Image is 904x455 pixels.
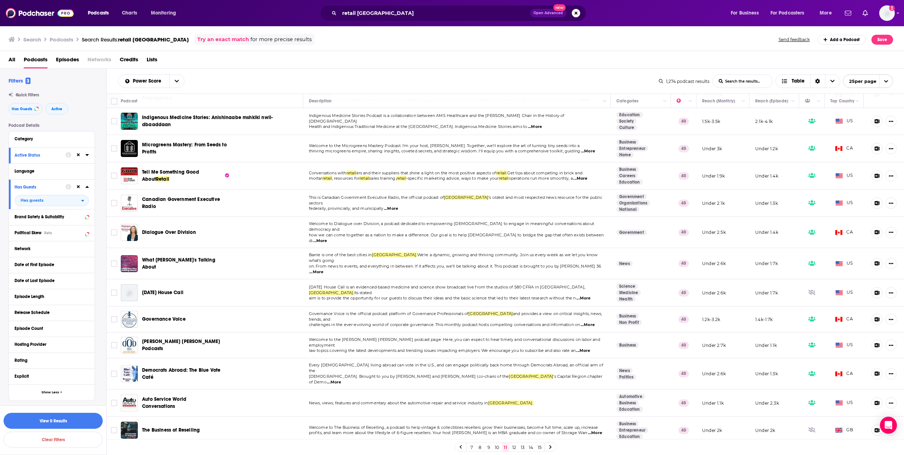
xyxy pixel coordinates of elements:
a: Politics [616,374,636,380]
a: Try an exact match [197,35,249,44]
h2: Filters [9,77,30,84]
span: [GEOGRAPHIC_DATA] [444,195,488,200]
a: Society [616,118,637,124]
a: Brand Safety & Suitability [15,212,89,221]
a: [PERSON_NAME] [PERSON_NAME] Podcasts [142,338,238,352]
span: retail [322,176,332,181]
span: 's oldest and most respected news resource for the public sectors [309,195,602,206]
a: 7 [468,443,475,451]
a: Business [616,342,639,348]
a: Entrepreneur [616,427,648,433]
a: Entrepreneur [616,146,648,151]
div: Reach (Episode) [755,97,788,105]
a: 13 [519,443,526,451]
button: Has Guests [9,103,43,114]
span: Barrie is one of the best cities in [309,252,372,257]
a: Tell Me Something Good AboutRetail [142,169,229,183]
button: open menu [766,7,815,19]
span: ...More [313,238,327,244]
p: Under 1.4k [755,173,778,179]
a: Indigenous Medicine Stories: Anishinaabe mshkiki nwii-dbaaddaan [121,113,138,130]
a: What Barrie's Talking About [121,255,138,272]
div: Brand Safety & Suitability [15,214,83,219]
button: Clear Filters [4,432,103,448]
span: 25 per page [843,76,876,87]
a: Add a Podcast [818,35,866,45]
span: Has Guests [12,107,32,111]
span: Active [51,107,62,111]
button: Show profile menu [879,5,895,21]
button: Show More Button [886,339,897,351]
span: [GEOGRAPHIC_DATA]. [372,252,417,257]
span: ...More [573,176,587,181]
span: Governance Voice is the official podcast platform of Governance Professionals of [309,311,469,316]
a: Podchaser - Follow, Share and Rate Podcasts [6,6,74,20]
span: Conversations with [309,170,346,175]
button: Rating [15,356,89,365]
div: Date of First Episode [15,262,84,267]
a: Governance Voice [121,311,138,328]
a: Auto Service World Conversations [121,394,138,411]
button: Column Actions [814,97,823,106]
span: Canadian Government Executive Radio [142,196,220,209]
button: Language [15,167,89,175]
h2: filter dropdown [15,195,89,206]
button: Episode Length [15,292,89,301]
svg: Add a profile image [889,5,895,11]
span: ...More [528,124,542,130]
span: [GEOGRAPHIC_DATA] [468,311,513,316]
a: [DATE] House Call [142,289,183,296]
button: Show More Button [886,170,897,181]
div: Rating [15,358,84,363]
button: Column Actions [661,97,669,106]
input: Search podcasts, credits, & more... [339,7,530,19]
span: Toggle select row [111,290,117,296]
span: retail [346,170,356,175]
button: Hosting Provider [15,340,89,349]
div: Category [15,136,84,141]
button: open menu [15,195,89,206]
span: Lists [147,54,157,68]
a: Show notifications dropdown [860,7,871,19]
a: News [616,368,633,373]
p: Under 2.5k [702,229,726,235]
a: The Business of Reselling [142,427,200,434]
span: Networks [87,54,111,68]
button: Show More Button [886,397,897,409]
span: Toggle select row [111,118,117,124]
img: Ogletree Deakins Podcasts [121,337,138,354]
a: Business [616,167,639,172]
span: CA [835,316,853,323]
button: Show More Button [886,116,897,127]
a: 10 [493,443,501,451]
button: Date of Last Episode [15,276,89,285]
a: Business [616,400,639,406]
a: Home [616,152,634,158]
a: 8 [476,443,484,451]
a: Medicine [616,290,641,296]
div: Episode Length [15,294,84,299]
span: Power Score [133,79,164,84]
button: open menu [843,74,893,88]
span: Toggle select row [111,229,117,236]
p: 40 [678,316,689,323]
a: Non Profit [616,320,642,325]
a: 12 [510,443,518,451]
span: 3 [26,78,30,84]
span: [PERSON_NAME] [PERSON_NAME] Podcasts [142,338,220,352]
p: Under 1.3k [755,200,778,206]
button: Show More Button [886,143,897,154]
a: Automotive [616,394,645,399]
button: Open AdvancedNew [530,9,566,17]
div: Search podcasts, credits, & more... [327,5,593,21]
div: Top Country [830,97,854,105]
span: how we can come together as a nation to make a difference. Our goal is to help [DEMOGRAPHIC_DATA]... [309,232,604,243]
span: The Business of Reselling [142,427,200,433]
span: Auto Service World Conversations [142,396,186,409]
a: News [616,261,633,266]
a: Dialogue Over Division [121,224,138,241]
span: challenges in the ever-evolving world of corporate governance. This monthly podcast hosts compell... [309,322,580,327]
button: Show Less [9,384,95,400]
button: open menu [118,79,169,84]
